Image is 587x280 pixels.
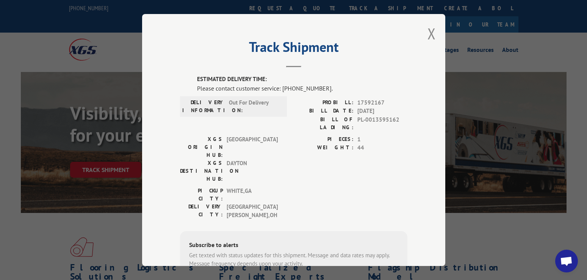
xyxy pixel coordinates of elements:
label: ESTIMATED DELIVERY TIME: [197,75,407,84]
h2: Track Shipment [180,42,407,56]
label: PROBILL: [294,99,354,107]
label: WEIGHT: [294,144,354,152]
span: [GEOGRAPHIC_DATA][PERSON_NAME] , OH [227,203,278,220]
span: DAYTON [227,159,278,183]
span: 44 [357,144,407,152]
div: Please contact customer service: [PHONE_NUMBER]. [197,84,407,93]
label: PIECES: [294,135,354,144]
label: XGS DESTINATION HUB: [180,159,223,183]
span: Out For Delivery [229,99,280,114]
label: BILL DATE: [294,107,354,116]
label: DELIVERY INFORMATION: [182,99,225,114]
span: 17592167 [357,99,407,107]
div: Open chat [555,250,578,272]
span: 1 [357,135,407,144]
label: XGS ORIGIN HUB: [180,135,223,159]
span: PL-0013595162 [357,116,407,131]
span: WHITE , GA [227,187,278,203]
label: BILL OF LADING: [294,116,354,131]
div: Get texted with status updates for this shipment. Message and data rates may apply. Message frequ... [189,251,398,268]
label: PICKUP CITY: [180,187,223,203]
span: [GEOGRAPHIC_DATA] [227,135,278,159]
label: DELIVERY CITY: [180,203,223,220]
button: Close modal [427,23,436,44]
div: Subscribe to alerts [189,240,398,251]
span: [DATE] [357,107,407,116]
